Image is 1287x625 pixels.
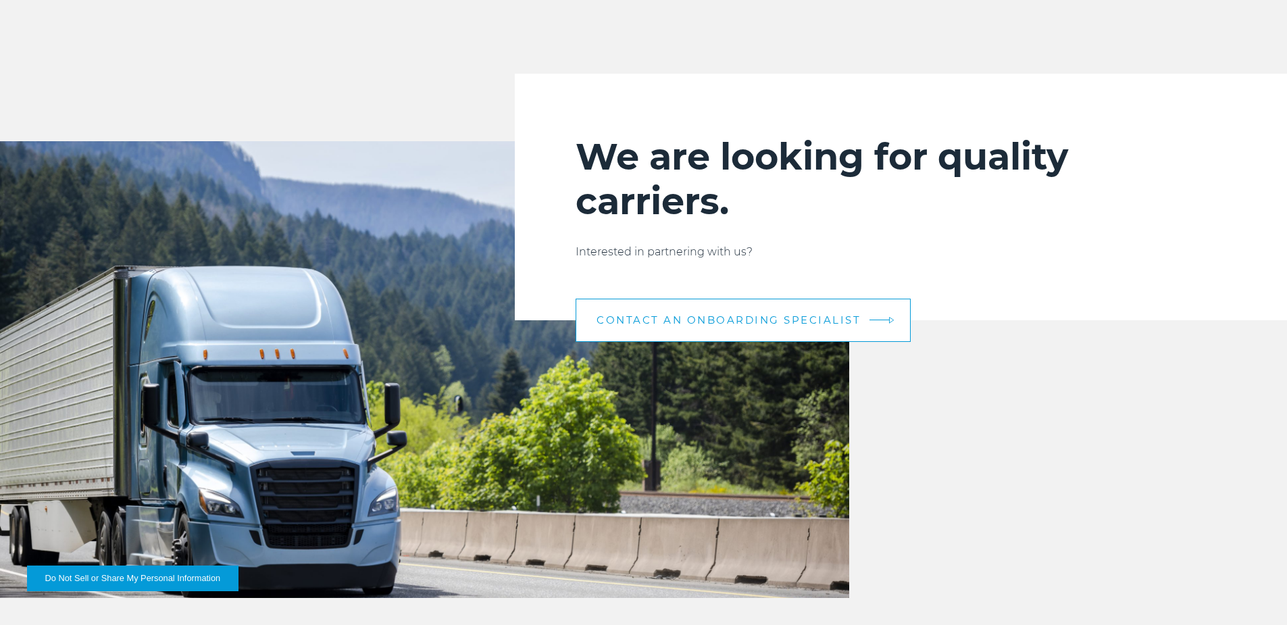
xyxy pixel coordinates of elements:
h2: We are looking for quality carriers. [576,134,1226,224]
p: Interested in partnering with us? [576,244,1226,260]
img: arrow [889,316,894,324]
a: CONTACT AN ONBOARDING SPECIALIST arrow arrow [576,299,911,342]
span: CONTACT AN ONBOARDING SPECIALIST [597,315,861,325]
button: Do Not Sell or Share My Personal Information [27,566,238,591]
